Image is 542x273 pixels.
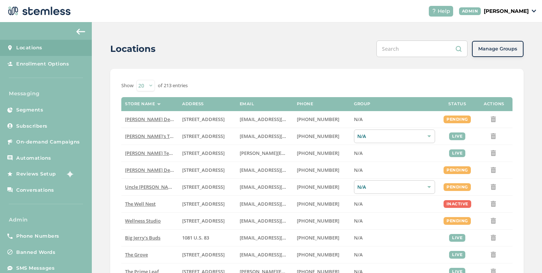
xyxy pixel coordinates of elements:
[125,167,175,173] label: Hazel Delivery 4
[459,7,481,15] div: ADMIN
[6,4,71,18] img: logo-dark-0685b13c.svg
[484,7,529,15] p: [PERSON_NAME]
[16,249,55,256] span: Banned Words
[297,116,347,123] label: (818) 561-0790
[182,201,225,207] span: [STREET_ADDRESS]
[182,167,225,173] span: [STREET_ADDRESS]
[125,252,175,258] label: The Grove
[354,218,435,224] label: N/A
[182,102,204,106] label: Address
[297,184,339,190] span: [PHONE_NUMBER]
[125,235,175,241] label: Big Jerry's Buds
[157,103,161,105] img: icon-sort-1e1d7615.svg
[240,251,320,258] span: [EMAIL_ADDRESS][DOMAIN_NAME]
[125,150,175,156] label: Swapnil Test store
[444,116,471,123] div: pending
[297,133,347,139] label: (503) 804-9208
[62,167,76,181] img: glitter-stars-b7820f95.gif
[354,235,435,241] label: N/A
[125,133,175,139] label: Brian's Test Store
[16,123,48,130] span: Subscribers
[240,201,289,207] label: vmrobins@gmail.com
[297,133,339,139] span: [PHONE_NUMBER]
[182,184,232,190] label: 209 King Circle
[125,201,175,207] label: The Well Nest
[532,10,536,13] img: icon_down-arrow-small-66adaf34.svg
[297,251,339,258] span: [PHONE_NUMBER]
[16,155,51,162] span: Automations
[240,116,320,123] span: [EMAIL_ADDRESS][DOMAIN_NAME]
[16,170,56,178] span: Reviews Setup
[16,60,69,68] span: Enrollment Options
[16,44,42,52] span: Locations
[182,235,232,241] label: 1081 U.S. 83
[240,184,289,190] label: christian@uncleherbsak.com
[240,116,289,123] label: arman91488@gmail.com
[182,252,232,258] label: 8155 Center Street
[125,116,183,123] span: [PERSON_NAME] Delivery
[182,184,225,190] span: [STREET_ADDRESS]
[449,251,465,259] div: live
[240,133,320,139] span: [EMAIL_ADDRESS][DOMAIN_NAME]
[76,29,85,35] img: icon-arrow-back-accent-c549486e.svg
[297,234,339,241] span: [PHONE_NUMBER]
[444,217,471,225] div: pending
[125,116,175,123] label: Hazel Delivery
[240,217,320,224] span: [EMAIL_ADDRESS][DOMAIN_NAME]
[354,150,435,156] label: N/A
[240,235,289,241] label: info@bigjerrysbuds.com
[297,252,347,258] label: (619) 600-1269
[354,130,435,143] div: N/A
[158,82,188,89] label: of 213 entries
[297,217,339,224] span: [PHONE_NUMBER]
[182,201,232,207] label: 1005 4th Avenue
[125,218,175,224] label: Wellness Studio
[182,218,232,224] label: 123 Main Street
[240,234,320,241] span: [EMAIL_ADDRESS][DOMAIN_NAME]
[125,167,187,173] span: [PERSON_NAME] Delivery 4
[448,102,466,106] label: Status
[182,251,225,258] span: [STREET_ADDRESS]
[125,133,190,139] span: [PERSON_NAME]'s Test Store
[240,150,289,156] label: swapnil@stemless.co
[297,167,339,173] span: [PHONE_NUMBER]
[240,167,320,173] span: [EMAIL_ADDRESS][DOMAIN_NAME]
[16,138,80,146] span: On-demand Campaigns
[16,233,59,240] span: Phone Numbers
[125,184,205,190] span: Uncle [PERSON_NAME]’s King Circle
[125,234,160,241] span: Big Jerry's Buds
[354,167,435,173] label: N/A
[16,265,55,272] span: SMS Messages
[240,102,254,106] label: Email
[297,184,347,190] label: (907) 330-7833
[438,7,450,15] span: Help
[476,97,513,111] th: Actions
[297,218,347,224] label: (269) 929-8463
[182,167,232,173] label: 17523 Ventura Boulevard
[449,132,465,140] div: live
[354,116,435,123] label: N/A
[297,150,347,156] label: (503) 332-4545
[182,116,225,123] span: [STREET_ADDRESS]
[240,167,289,173] label: arman91488@gmail.com
[444,166,471,174] div: pending
[297,102,313,106] label: Phone
[125,102,155,106] label: Store name
[297,235,347,241] label: (580) 539-1118
[240,218,289,224] label: vmrobins@gmail.com
[354,180,435,194] div: N/A
[182,150,232,156] label: 5241 Center Boulevard
[505,238,542,273] iframe: Chat Widget
[297,150,339,156] span: [PHONE_NUMBER]
[125,217,161,224] span: Wellness Studio
[444,183,471,191] div: pending
[354,201,435,207] label: N/A
[110,42,156,56] h2: Locations
[182,116,232,123] label: 17523 Ventura Boulevard
[354,252,435,258] label: N/A
[125,251,148,258] span: The Grove
[354,102,371,106] label: Group
[297,201,339,207] span: [PHONE_NUMBER]
[472,41,524,57] button: Manage Groups
[432,9,436,13] img: icon-help-white-03924b79.svg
